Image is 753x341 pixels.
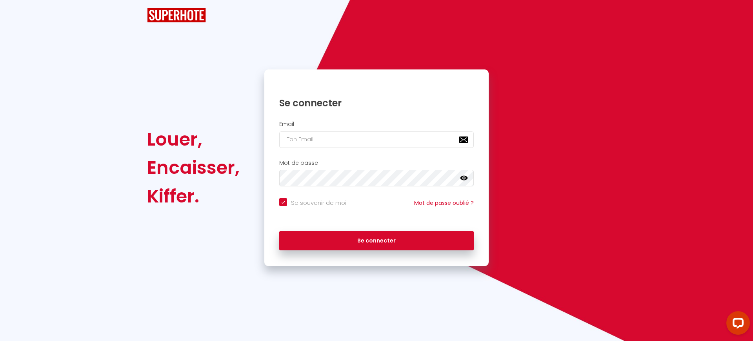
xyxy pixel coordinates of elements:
div: Encaisser, [147,153,240,182]
a: Mot de passe oublié ? [414,199,474,207]
div: Louer, [147,125,240,153]
iframe: LiveChat chat widget [720,308,753,341]
input: Ton Email [279,131,474,148]
button: Se connecter [279,231,474,251]
img: SuperHote logo [147,8,206,22]
h1: Se connecter [279,97,474,109]
div: Kiffer. [147,182,240,210]
h2: Mot de passe [279,160,474,166]
h2: Email [279,121,474,128]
